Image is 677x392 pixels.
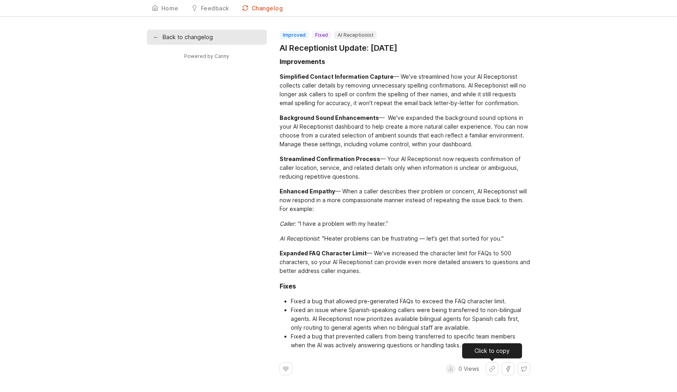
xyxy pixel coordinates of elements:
[280,42,397,54] a: AI Receptionist Update: [DATE]
[280,250,367,257] div: Expanded FAQ Character Limit
[280,220,294,227] div: Caller
[147,0,183,17] a: Home
[486,362,498,375] button: Share link
[280,235,319,242] div: AI Receptionist
[291,332,530,350] li: Fixed a bug that prevented callers from being transferred to specific team members when the AI wa...
[462,343,522,358] div: Click to copy
[280,249,530,275] div: — We've increased the character limit for FAQs to 500 characters, so your AI Receptionist can pro...
[291,297,530,306] li: Fixed a bug that allowed pre-generated FAQs to exceed the FAQ character limit.
[280,281,296,291] div: Fixes
[280,113,530,149] div: — We've expanded the background sound options in your AI Receptionist dashboard to help create a ...
[237,0,288,17] a: Changelog
[252,6,283,11] div: Changelog
[187,0,234,17] a: Feedback
[280,187,530,213] div: — When a caller describes their problem or concern, AI Receptionist will now respond in a more co...
[280,219,530,228] div: : “I have a problem with my heater.”
[153,33,159,42] div: ←
[502,362,514,375] button: Share on Facebook
[315,32,328,38] p: fixed
[338,32,373,38] p: AI Receptionist
[280,234,530,243] div: : "Heater problems can be frustrating — let's get that sorted for you."
[280,57,325,66] div: Improvements
[280,72,530,107] div: — We've streamlined how your AI Receptionist collects caller details by removing unnecessary spel...
[283,32,306,38] p: improved
[201,6,229,11] div: Feedback
[291,306,530,332] li: Fixed an issue where Spanish-speaking callers were being transferred to non-bilingual agents. AI ...
[161,6,179,11] div: Home
[459,365,479,373] p: 0 Views
[280,188,335,195] div: Enhanced Empathy
[518,362,530,375] button: Share on X
[280,73,393,80] div: Simplified Contact Information Capture
[280,155,530,181] div: — Your AI Receptionist now requests confirmation of caller location, service, and related details...
[280,155,380,162] div: Streamlined Confirmation Process
[280,114,379,121] div: Background Sound Enhancements
[147,30,267,45] a: ←Back to changelog
[183,52,230,61] a: Powered by Canny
